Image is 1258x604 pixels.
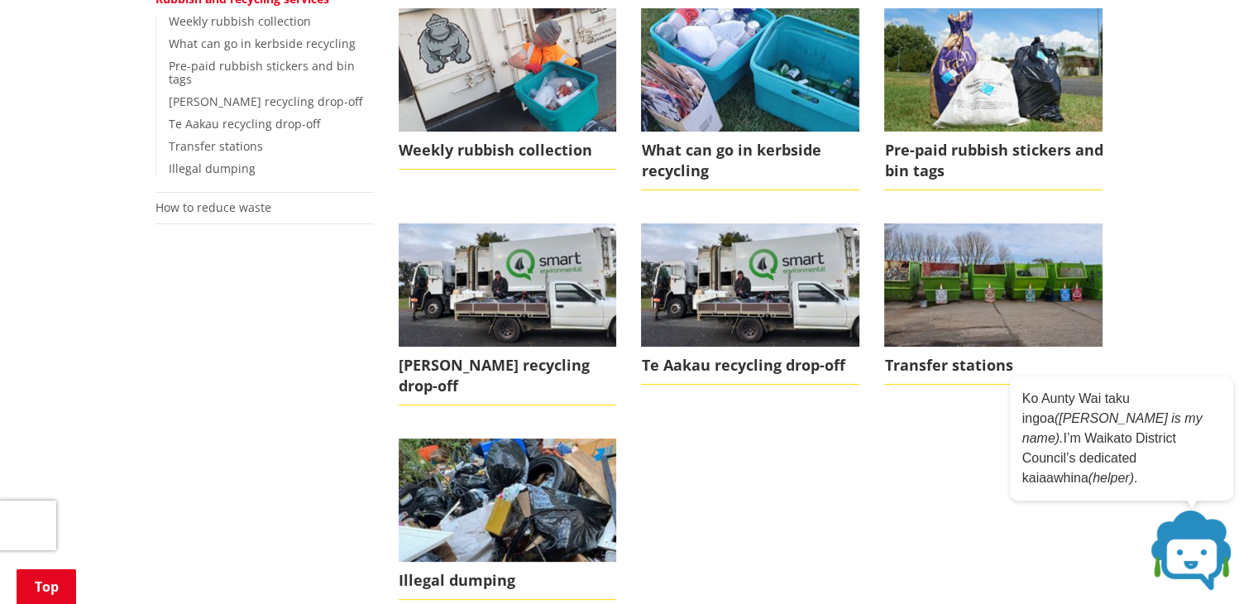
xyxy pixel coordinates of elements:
a: Illegal dumping [399,439,617,600]
img: Glen Murray drop-off (1) [641,223,859,346]
a: What can go in kerbside recycling [169,36,356,51]
a: [PERSON_NAME] recycling drop-off [399,223,617,405]
a: Weekly rubbish collection [399,8,617,170]
a: Pre-paid rubbish stickers and bin tags [884,8,1103,190]
span: Te Aakau recycling drop-off [641,347,859,385]
span: What can go in kerbside recycling [641,132,859,190]
p: Ko Aunty Wai taku ingoa I’m Waikato District Council’s dedicated kaiaawhina . [1022,389,1221,488]
a: What can go in kerbside recycling [641,8,859,190]
a: Transfer stations [884,223,1103,385]
span: Illegal dumping [399,562,617,600]
a: Transfer stations [169,138,263,154]
img: Glen Murray drop-off (1) [399,223,617,346]
span: [PERSON_NAME] recycling drop-off [399,347,617,405]
img: Recycling collection [399,8,617,131]
a: Te Aakau recycling drop-off [169,116,320,132]
a: Te Aakau recycling drop-off [641,223,859,385]
img: Illegal dumping [399,439,617,561]
span: Pre-paid rubbish stickers and bin tags [884,132,1103,190]
a: [PERSON_NAME] recycling drop-off [169,93,362,109]
a: Top [17,569,76,604]
a: Pre-paid rubbish stickers and bin tags [169,58,355,88]
em: ([PERSON_NAME] is my name). [1022,411,1203,445]
em: (helper) [1088,471,1134,485]
img: Transfer station [884,223,1103,346]
img: kerbside recycling [641,8,859,131]
a: How to reduce waste [155,199,271,215]
img: Bins bags and tags [884,8,1103,131]
a: Illegal dumping [169,161,256,176]
span: Weekly rubbish collection [399,132,617,170]
a: Weekly rubbish collection [169,13,311,29]
span: Transfer stations [884,347,1103,385]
